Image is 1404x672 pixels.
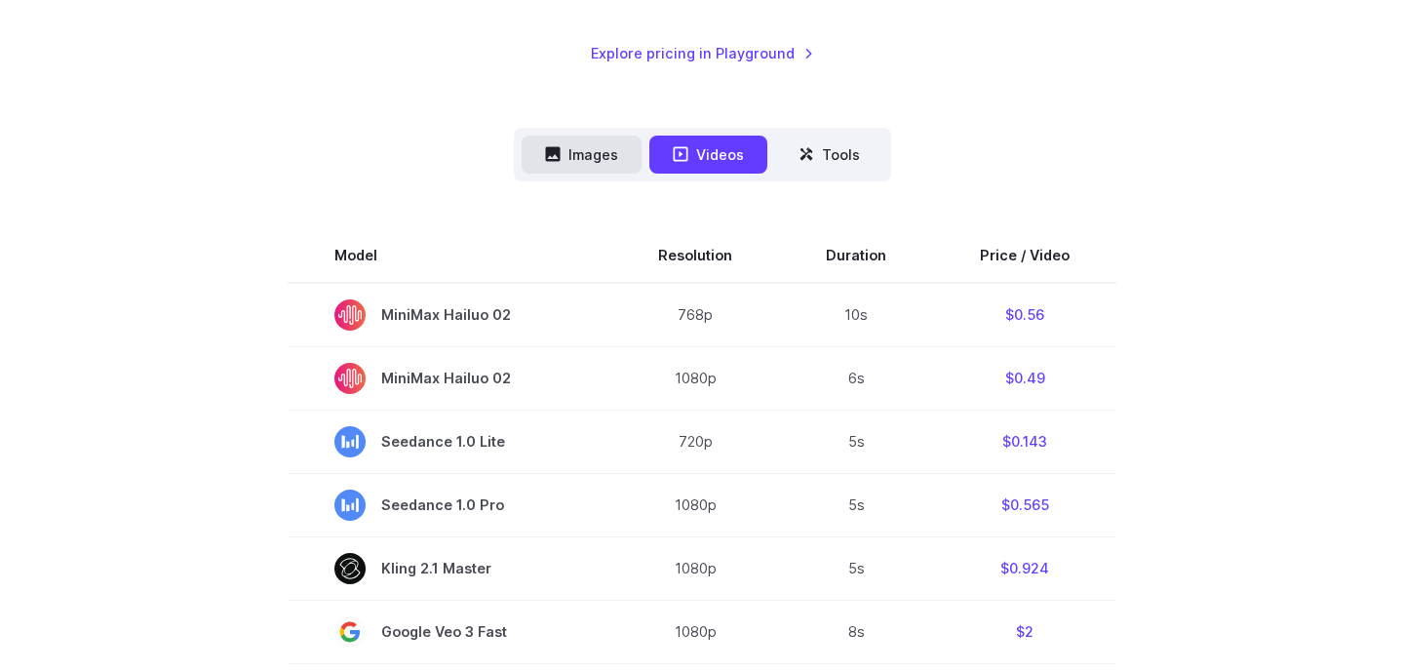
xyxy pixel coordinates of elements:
[611,410,779,473] td: 720p
[334,490,565,521] span: Seedance 1.0 Pro
[775,136,883,174] button: Tools
[591,42,814,64] a: Explore pricing in Playground
[779,410,933,473] td: 5s
[933,536,1116,600] td: $0.924
[334,616,565,648] span: Google Veo 3 Fast
[933,283,1116,347] td: $0.56
[933,346,1116,410] td: $0.49
[933,600,1116,663] td: $2
[779,536,933,600] td: 5s
[779,473,933,536] td: 5s
[779,346,933,410] td: 6s
[611,600,779,663] td: 1080p
[779,600,933,663] td: 8s
[334,299,565,331] span: MiniMax Hailuo 02
[933,473,1116,536] td: $0.565
[933,410,1116,473] td: $0.143
[611,536,779,600] td: 1080p
[522,136,642,174] button: Images
[288,228,611,283] th: Model
[779,283,933,347] td: 10s
[611,228,779,283] th: Resolution
[779,228,933,283] th: Duration
[611,346,779,410] td: 1080p
[611,473,779,536] td: 1080p
[334,553,565,584] span: Kling 2.1 Master
[611,283,779,347] td: 768p
[334,426,565,457] span: Seedance 1.0 Lite
[933,228,1116,283] th: Price / Video
[334,363,565,394] span: MiniMax Hailuo 02
[649,136,767,174] button: Videos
